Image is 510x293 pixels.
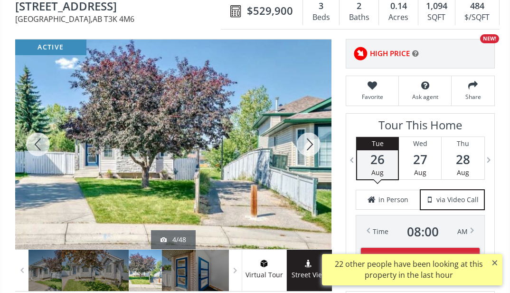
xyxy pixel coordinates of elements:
[378,195,408,205] span: in Person
[15,39,86,55] div: active
[344,10,374,25] div: Baths
[242,270,286,281] span: Virtual Tour
[404,93,446,101] span: Ask agent
[480,34,499,43] div: NEW!
[247,3,293,18] span: $529,900
[407,225,439,238] span: 08 : 00
[351,93,394,101] span: Favorite
[327,259,491,281] div: 22 other people have been looking at this property in the last hour
[460,10,494,25] div: $/SQFT
[351,44,370,63] img: rating icon
[361,248,480,269] button: Schedule Tour
[423,10,450,25] div: SQFT
[356,118,485,137] h3: Tour This Home
[357,153,398,166] span: 26
[373,225,468,238] div: Time AM
[308,10,334,25] div: Beds
[414,168,426,177] span: Aug
[442,137,484,150] div: Thu
[399,137,441,150] div: Wed
[370,49,410,59] span: HIGH PRICE
[456,93,490,101] span: Share
[384,10,413,25] div: Acres
[436,195,479,205] span: via Video Call
[457,168,469,177] span: Aug
[487,254,502,271] button: ×
[357,137,398,150] div: Tue
[242,250,287,291] a: virtual tour iconVirtual Tour
[15,39,331,249] div: 22 Harvest Rose Place NE Calgary, AB T3K 4M6 - Photo 4 of 48
[371,168,384,177] span: Aug
[287,270,332,281] span: Street View
[399,153,441,166] span: 27
[161,235,186,244] div: 4/48
[442,153,484,166] span: 28
[15,15,226,23] span: [GEOGRAPHIC_DATA] , AB T3K 4M6
[259,260,269,267] img: virtual tour icon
